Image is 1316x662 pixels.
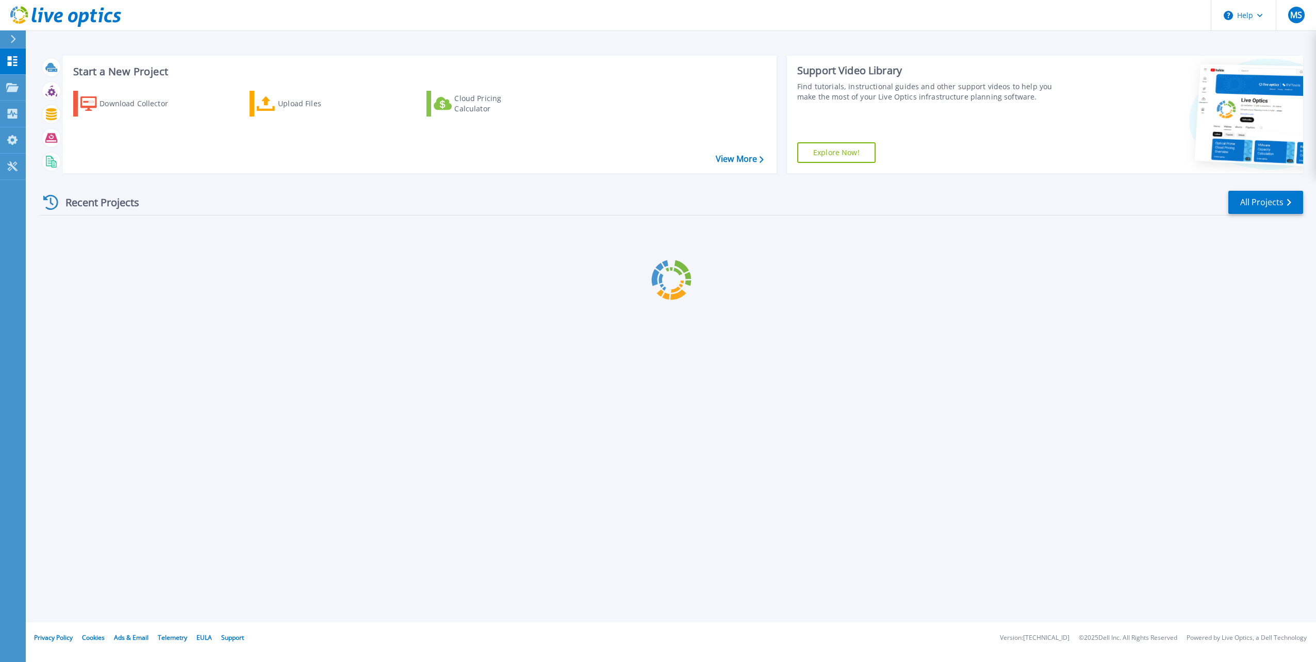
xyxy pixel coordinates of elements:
div: Find tutorials, instructional guides and other support videos to help you make the most of your L... [797,81,1064,102]
a: Telemetry [158,633,187,642]
a: Cloud Pricing Calculator [426,91,541,117]
a: Support [221,633,244,642]
h3: Start a New Project [73,66,763,77]
a: View More [716,154,764,164]
div: Upload Files [278,93,360,114]
a: EULA [196,633,212,642]
div: Recent Projects [40,190,153,215]
a: Privacy Policy [34,633,73,642]
a: Upload Files [250,91,365,117]
div: Download Collector [100,93,182,114]
div: Support Video Library [797,64,1064,77]
a: Explore Now! [797,142,876,163]
a: Cookies [82,633,105,642]
a: Download Collector [73,91,188,117]
a: Ads & Email [114,633,149,642]
a: All Projects [1228,191,1303,214]
li: Version: [TECHNICAL_ID] [1000,635,1070,641]
li: © 2025 Dell Inc. All Rights Reserved [1079,635,1177,641]
span: MS [1290,11,1302,19]
div: Cloud Pricing Calculator [454,93,537,114]
li: Powered by Live Optics, a Dell Technology [1187,635,1307,641]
